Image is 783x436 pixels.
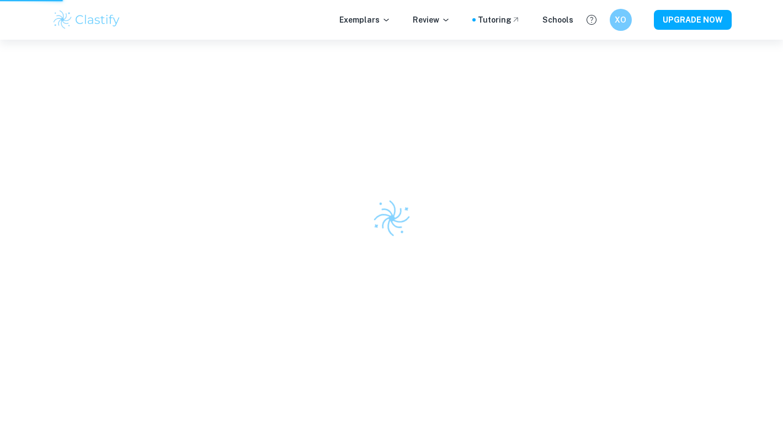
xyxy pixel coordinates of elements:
[339,14,391,26] p: Exemplars
[542,14,573,26] a: Schools
[610,9,632,31] button: XO
[582,10,601,29] button: Help and Feedback
[614,14,627,26] h6: XO
[413,14,450,26] p: Review
[478,14,520,26] a: Tutoring
[369,195,414,240] img: Clastify logo
[52,9,122,31] img: Clastify logo
[654,10,732,30] button: UPGRADE NOW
